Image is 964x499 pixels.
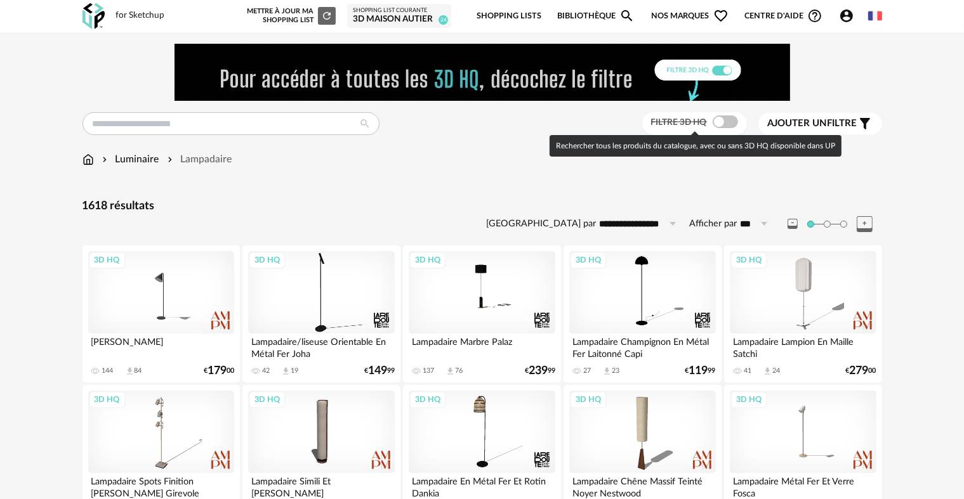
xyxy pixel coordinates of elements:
div: 3D HQ [730,391,767,408]
span: Help Circle Outline icon [807,8,822,23]
div: Lampadaire Métal Fer Et Verre Fosca [730,473,876,498]
a: Shopping Lists [477,1,541,31]
div: € 00 [204,366,234,375]
img: FILTRE%20HQ%20NEW_V1%20(4).gif [175,44,790,101]
div: 42 [262,366,270,375]
span: Download icon [602,366,612,376]
a: BibliothèqueMagnify icon [557,1,635,31]
img: svg+xml;base64,PHN2ZyB3aWR0aD0iMTYiIGhlaWdodD0iMTciIHZpZXdCb3g9IjAgMCAxNiAxNyIgZmlsbD0ibm9uZSIgeG... [83,152,94,167]
div: Lampadaire Lampion En Maille Satchi [730,334,876,359]
div: 137 [423,366,434,375]
div: 144 [102,366,114,375]
div: € 99 [685,366,716,375]
div: € 99 [525,366,555,375]
div: 3D maison autier [353,14,446,25]
div: € 99 [364,366,395,375]
div: 3D HQ [89,391,126,408]
div: 3D HQ [249,252,286,268]
div: Lampadaire Spots Finition [PERSON_NAME] Girevole [88,473,234,498]
div: Lampadaire/liseuse Orientable En Métal Fer Joha [248,334,394,359]
span: 24 [439,15,448,25]
div: 3D HQ [409,391,446,408]
div: 3D HQ [570,391,607,408]
div: 3D HQ [89,252,126,268]
span: Refresh icon [321,12,333,19]
div: Mettre à jour ma Shopping List [244,7,336,25]
span: 149 [368,366,387,375]
div: 84 [135,366,142,375]
a: 3D HQ Lampadaire Marbre Palaz 137 Download icon 76 €23999 [403,245,560,382]
div: Lampadaire Simili Et [PERSON_NAME] [248,473,394,498]
button: Ajouter unfiltre Filter icon [758,113,882,134]
a: 3D HQ Lampadaire/liseuse Orientable En Métal Fer Joha 42 Download icon 19 €14999 [242,245,400,382]
a: 3D HQ Lampadaire Champignon En Métal Fer Laitonné Capi 27 Download icon 23 €11999 [564,245,721,382]
span: Ajouter un [768,119,828,128]
div: Lampadaire En Métal Fer Et Rotin Dankia [409,473,555,498]
span: Filtre 3D HQ [651,118,707,127]
span: Download icon [446,366,455,376]
div: 23 [612,366,619,375]
img: fr [868,9,882,23]
div: Luminaire [100,152,159,167]
div: 41 [744,366,751,375]
span: filtre [768,117,857,130]
img: OXP [83,3,105,29]
div: [PERSON_NAME] [88,334,234,359]
div: 24 [772,366,780,375]
span: Centre d'aideHelp Circle Outline icon [744,8,822,23]
div: 1618 résultats [83,199,882,214]
span: Filter icon [857,116,873,131]
span: Nos marques [651,1,729,31]
div: 19 [291,366,298,375]
div: 3D HQ [249,391,286,408]
label: [GEOGRAPHIC_DATA] par [487,218,597,230]
span: Download icon [763,366,772,376]
div: Lampadaire Chêne Massif Teinté Noyer Nestwood [569,473,715,498]
a: 3D HQ Lampadaire Lampion En Maille Satchi 41 Download icon 24 €27900 [724,245,881,382]
a: 3D HQ [PERSON_NAME] 144 Download icon 84 €17900 [83,245,240,382]
div: € 00 [846,366,876,375]
span: 179 [208,366,227,375]
span: Account Circle icon [839,8,860,23]
span: Account Circle icon [839,8,854,23]
div: Shopping List courante [353,7,446,15]
div: Lampadaire Marbre Palaz [409,334,555,359]
span: 279 [850,366,869,375]
div: 76 [455,366,463,375]
div: Rechercher tous les produits du catalogue, avec ou sans 3D HQ disponible dans UP [550,135,842,157]
div: for Sketchup [116,10,165,22]
div: 3D HQ [730,252,767,268]
label: Afficher par [690,218,737,230]
span: 239 [529,366,548,375]
span: Magnify icon [619,8,635,23]
span: Download icon [281,366,291,376]
span: Download icon [125,366,135,376]
div: 3D HQ [409,252,446,268]
a: Shopping List courante 3D maison autier 24 [353,7,446,25]
div: Lampadaire Champignon En Métal Fer Laitonné Capi [569,334,715,359]
div: 27 [583,366,591,375]
img: svg+xml;base64,PHN2ZyB3aWR0aD0iMTYiIGhlaWdodD0iMTYiIHZpZXdCb3g9IjAgMCAxNiAxNiIgZmlsbD0ibm9uZSIgeG... [100,152,110,167]
span: 119 [689,366,708,375]
div: 3D HQ [570,252,607,268]
span: Heart Outline icon [713,8,729,23]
